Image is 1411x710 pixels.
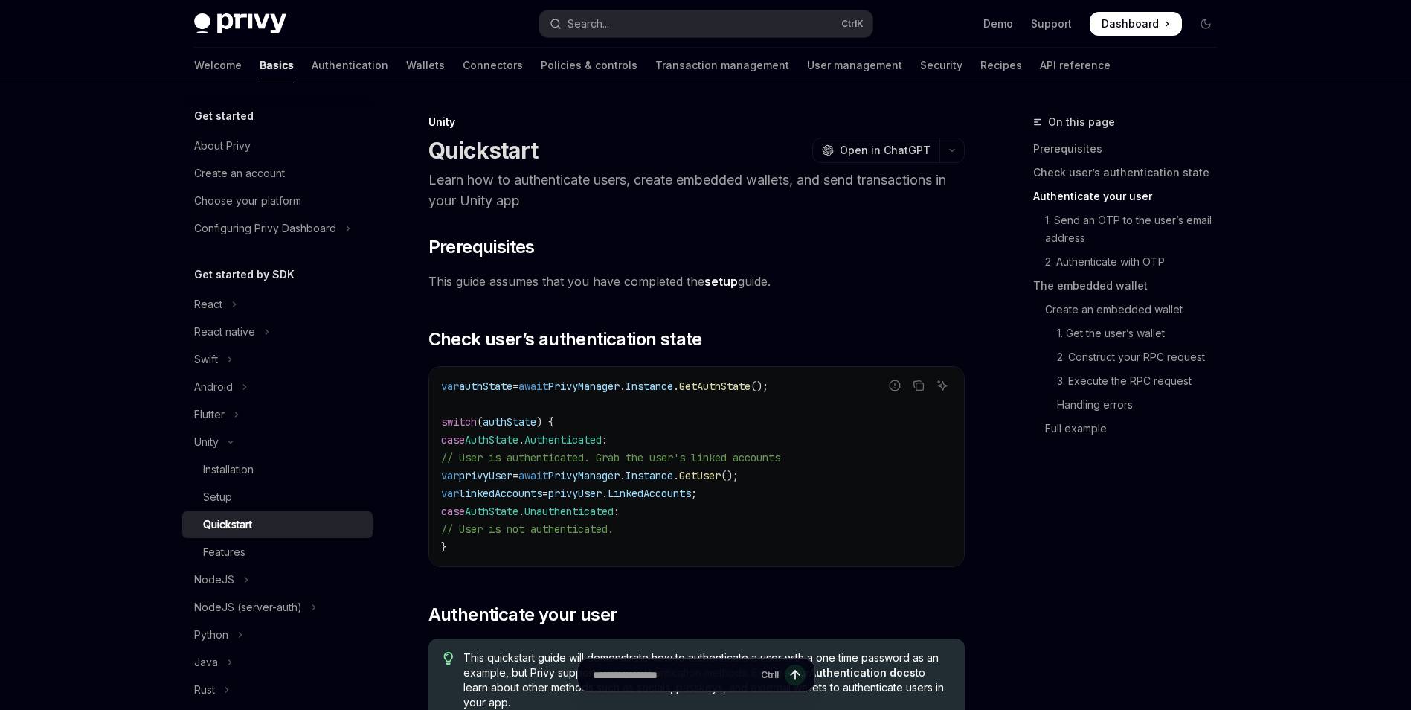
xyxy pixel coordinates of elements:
[182,291,373,318] button: Toggle React section
[182,346,373,373] button: Toggle Swift section
[524,505,614,518] span: Unauthenticated
[194,192,301,210] div: Choose your platform
[182,677,373,703] button: Toggle Rust section
[614,505,620,518] span: :
[182,594,373,621] button: Toggle NodeJS (server-auth) section
[1033,393,1230,417] a: Handling errors
[602,487,608,500] span: .
[428,327,702,351] span: Check user’s authentication state
[428,603,617,627] span: Authenticate your user
[602,433,608,447] span: :
[406,48,445,83] a: Wallets
[194,433,219,451] div: Unity
[182,401,373,428] button: Toggle Flutter section
[428,115,965,129] div: Unity
[182,484,373,511] a: Setup
[441,487,459,500] span: var
[920,48,962,83] a: Security
[203,516,252,534] div: Quickstart
[691,487,697,500] span: ;
[182,621,373,648] button: Toggle Python section
[1033,322,1230,345] a: 1. Get the user’s wallet
[909,376,928,395] button: Copy the contents from the code block
[465,433,518,447] span: AuthState
[512,469,518,482] span: =
[428,235,535,259] span: Prerequisites
[182,215,373,242] button: Toggle Configuring Privy Dashboard section
[620,380,626,393] span: .
[673,380,679,393] span: .
[441,380,459,393] span: var
[182,539,373,566] a: Features
[182,160,373,187] a: Create an account
[626,380,673,393] span: Instance
[463,650,949,710] span: This quickstart guide will demonstrate how to authenticate a user with a one time password as an ...
[1033,417,1230,441] a: Full example
[539,10,872,37] button: Open search
[194,681,215,699] div: Rust
[428,137,539,164] h1: Quickstart
[312,48,388,83] a: Authentication
[459,487,542,500] span: linkedAccounts
[568,15,609,33] div: Search...
[182,649,373,676] button: Toggle Java section
[194,351,218,368] div: Swift
[548,469,620,482] span: PrivyManager
[524,433,602,447] span: Authenticated
[182,188,373,214] a: Choose your platform
[983,16,1013,31] a: Demo
[841,18,864,30] span: Ctrl K
[194,626,228,644] div: Python
[194,323,255,341] div: React native
[807,48,902,83] a: User management
[194,598,302,616] div: NodeJS (server-auth)
[679,380,751,393] span: GetAuthState
[1031,16,1072,31] a: Support
[1090,12,1182,36] a: Dashboard
[1033,298,1230,322] a: Create an embedded wallet
[428,170,965,211] p: Learn how to authenticate users, create embedded wallets, and send transactions in your Unity app
[443,652,454,665] svg: Tip
[463,48,523,83] a: Connectors
[1033,274,1230,298] a: The embedded wallet
[536,415,554,429] span: ) {
[465,505,518,518] span: AuthState
[1033,345,1230,369] a: 2. Construct your RPC request
[626,469,673,482] span: Instance
[477,415,483,429] span: (
[182,429,373,455] button: Toggle Unity section
[512,380,518,393] span: =
[518,505,524,518] span: .
[194,266,295,284] h5: Get started by SDK
[721,469,739,482] span: ();
[182,319,373,345] button: Toggle React native section
[182,511,373,538] a: Quickstart
[679,469,721,482] span: GetUser
[441,433,465,447] span: case
[182,566,373,593] button: Toggle NodeJS section
[194,378,233,396] div: Android
[1033,250,1230,274] a: 2. Authenticate with OTP
[441,451,780,464] span: // User is authenticated. Grab the user's linked accounts
[885,376,904,395] button: Report incorrect code
[1194,12,1218,36] button: Toggle dark mode
[518,380,548,393] span: await
[182,374,373,400] button: Toggle Android section
[459,380,512,393] span: authState
[593,659,755,691] input: Ask a question...
[1033,161,1230,185] a: Check user’s authentication state
[542,487,548,500] span: =
[1033,369,1230,393] a: 3. Execute the RPC request
[441,469,459,482] span: var
[751,380,768,393] span: ();
[518,469,548,482] span: await
[441,540,447,554] span: }
[483,415,536,429] span: authState
[194,220,336,237] div: Configuring Privy Dashboard
[1102,16,1159,31] span: Dashboard
[548,487,602,500] span: privyUser
[194,48,242,83] a: Welcome
[785,665,806,685] button: Send message
[203,461,254,479] div: Installation
[673,469,679,482] span: .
